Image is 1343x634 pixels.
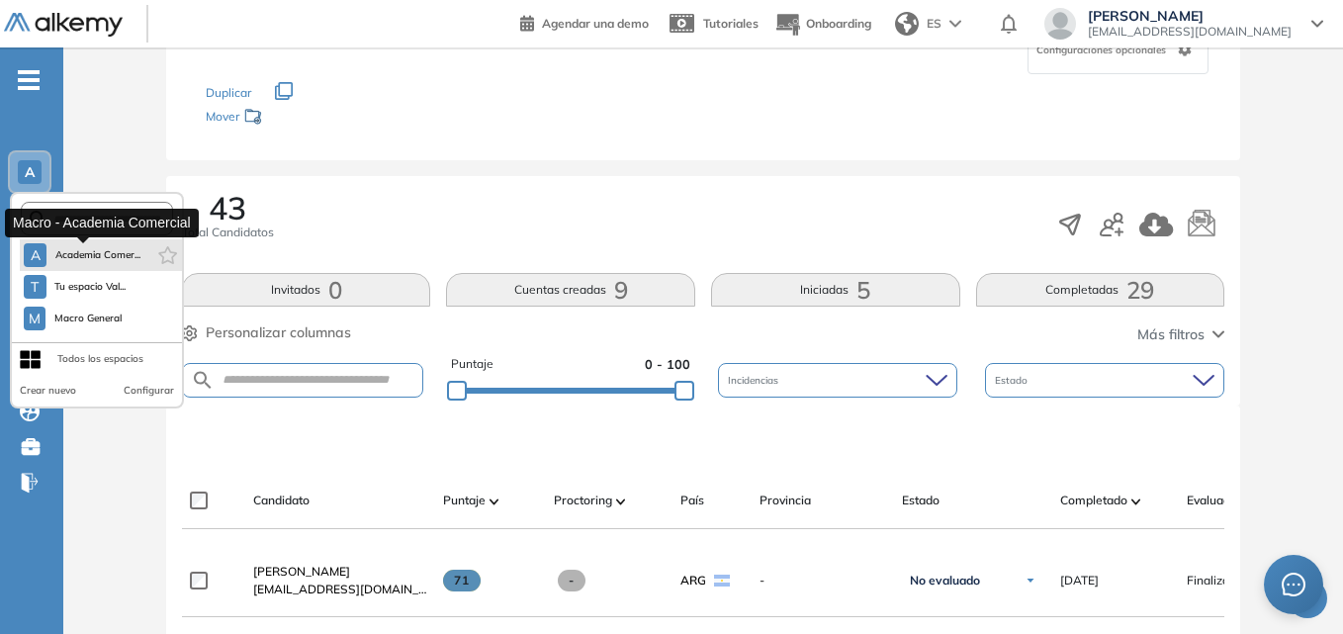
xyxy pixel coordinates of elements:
[1187,572,1243,589] span: Finalizado
[714,575,730,587] img: ARG
[18,78,40,82] i: -
[4,13,123,38] img: Logo
[182,224,274,241] span: Total Candidatos
[25,164,35,180] span: A
[446,273,695,307] button: Cuentas creadas9
[1025,575,1036,587] img: Ícono de flecha
[645,355,690,374] span: 0 - 100
[1028,25,1209,74] div: Configuraciones opcionales
[57,351,143,367] div: Todos los espacios
[774,3,871,45] button: Onboarding
[760,492,811,509] span: Provincia
[895,12,919,36] img: world
[191,368,215,393] img: SEARCH_ALT
[253,581,427,598] span: [EMAIL_ADDRESS][DOMAIN_NAME]
[728,373,782,388] span: Incidencias
[206,85,251,100] span: Duplicar
[949,20,961,28] img: arrow
[927,15,941,33] span: ES
[31,247,41,263] span: A
[542,16,649,31] span: Agendar una demo
[1036,43,1170,57] span: Configuraciones opcionales
[124,383,174,399] button: Configurar
[253,492,310,509] span: Candidato
[806,16,871,31] span: Onboarding
[182,273,431,307] button: Invitados0
[1187,492,1246,509] span: Evaluación
[1137,324,1224,345] button: Más filtros
[54,279,127,295] span: Tu espacio Val...
[5,209,199,237] div: Macro - Academia Comercial
[558,570,586,591] span: -
[20,383,76,399] button: Crear nuevo
[182,322,351,343] button: Personalizar columnas
[1137,324,1205,345] span: Más filtros
[443,570,482,591] span: 71
[29,311,41,326] span: M
[209,192,246,224] span: 43
[1131,498,1141,504] img: [missing "en.ARROW_ALT" translation]
[616,498,626,504] img: [missing "en.ARROW_ALT" translation]
[253,563,427,581] a: [PERSON_NAME]
[554,492,612,509] span: Proctoring
[1060,492,1127,509] span: Completado
[995,373,1031,388] span: Estado
[1088,8,1292,24] span: [PERSON_NAME]
[1060,572,1099,589] span: [DATE]
[490,498,499,504] img: [missing "en.ARROW_ALT" translation]
[253,564,350,579] span: [PERSON_NAME]
[1088,24,1292,40] span: [EMAIL_ADDRESS][DOMAIN_NAME]
[711,273,960,307] button: Iniciadas5
[703,16,759,31] span: Tutoriales
[976,273,1225,307] button: Completadas29
[902,492,940,509] span: Estado
[206,322,351,343] span: Personalizar columnas
[520,10,649,34] a: Agendar una demo
[31,279,39,295] span: T
[760,572,886,589] span: -
[680,492,704,509] span: País
[985,363,1224,398] div: Estado
[680,572,706,589] span: ARG
[443,492,486,509] span: Puntaje
[451,355,493,374] span: Puntaje
[206,100,403,136] div: Mover
[54,247,140,263] span: Academia Comer...
[718,363,957,398] div: Incidencias
[53,311,123,326] span: Macro General
[910,573,980,589] span: No evaluado
[1282,573,1305,596] span: message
